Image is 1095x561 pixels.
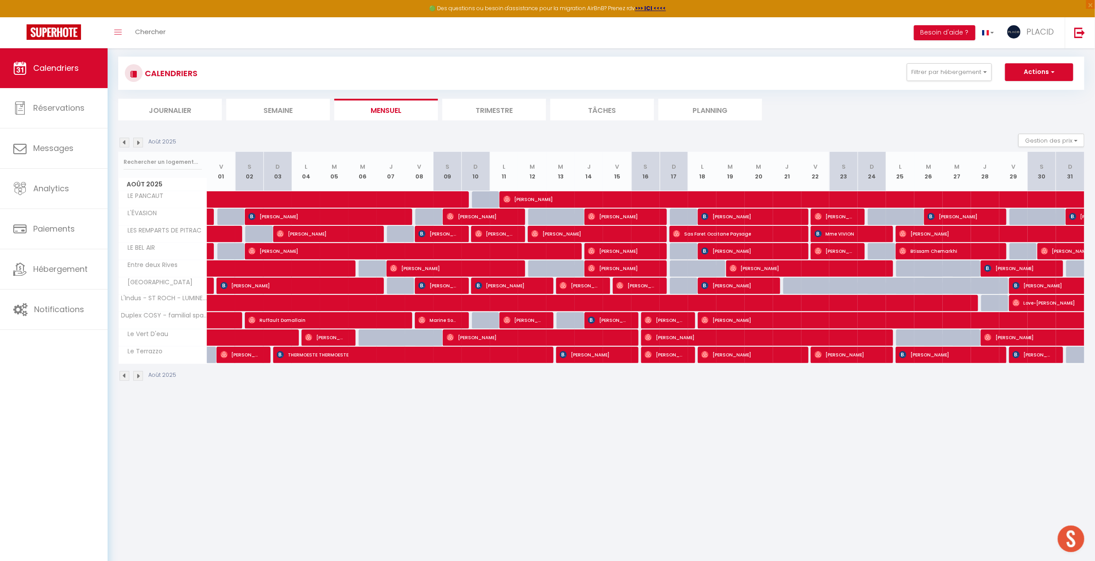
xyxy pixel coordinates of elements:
th: 10 [462,152,490,191]
abbr: J [785,162,789,171]
span: [PERSON_NAME] [588,260,654,277]
span: [PERSON_NAME] [588,312,626,329]
span: Mme VIVION [815,225,881,242]
span: [PERSON_NAME] [984,329,1086,346]
span: Paiements [33,223,75,234]
th: 15 [603,152,631,191]
abbr: D [870,162,874,171]
span: [PERSON_NAME] [531,225,654,242]
span: [PERSON_NAME] [447,329,626,346]
span: LE PANCAUT [120,191,166,201]
th: 24 [858,152,886,191]
span: [PERSON_NAME] [560,346,626,363]
abbr: M [558,162,563,171]
button: Actions [1005,63,1073,81]
span: [PERSON_NAME] [475,277,541,294]
span: [GEOGRAPHIC_DATA] [120,278,195,287]
th: 18 [688,152,716,191]
span: LES REMPARTS DE PITRAC [120,226,204,236]
span: Calendriers [33,62,79,74]
p: Août 2025 [148,371,176,379]
a: Chercher [128,17,172,48]
span: Le Terrazzo [120,347,165,356]
span: [PERSON_NAME] [701,277,767,294]
th: 09 [433,152,462,191]
span: Hébergement [33,263,88,275]
span: [PERSON_NAME] [221,346,258,363]
th: 21 [773,152,801,191]
span: Messages [33,143,74,154]
span: Août 2025 [119,178,207,191]
span: Réservations [33,102,85,113]
th: 29 [999,152,1028,191]
span: Notifications [34,304,84,315]
abbr: D [474,162,478,171]
abbr: M [756,162,762,171]
span: [PERSON_NAME] [701,346,796,363]
span: [PERSON_NAME] [588,208,654,225]
span: [PERSON_NAME] [390,260,513,277]
th: 31 [1056,152,1084,191]
span: [PERSON_NAME] [984,260,1050,277]
span: [PERSON_NAME] [221,277,371,294]
span: PLACID [1026,26,1054,37]
h3: CALENDRIERS [143,63,197,83]
img: Super Booking [27,24,81,40]
span: [PERSON_NAME] [730,260,881,277]
span: Analytics [33,183,69,194]
th: 08 [405,152,433,191]
span: [PERSON_NAME] [248,243,569,259]
abbr: D [1068,162,1072,171]
th: 05 [320,152,348,191]
th: 04 [292,152,320,191]
th: 19 [716,152,745,191]
abbr: D [275,162,280,171]
span: [PERSON_NAME] [560,277,597,294]
span: Chercher [135,27,166,36]
span: [PERSON_NAME] [616,277,654,294]
span: [PERSON_NAME] [815,243,852,259]
abbr: S [1040,162,1044,171]
abbr: S [445,162,449,171]
span: LE BEL AIR [120,243,158,253]
th: 01 [207,152,236,191]
span: [PERSON_NAME] [899,346,994,363]
span: L'ÉVASION [120,209,159,218]
span: Btissam Chemarkhi [899,243,994,259]
span: [PERSON_NAME] [475,225,513,242]
th: 02 [235,152,263,191]
span: [PERSON_NAME] [1013,277,1074,294]
span: Entre deux Rives [120,260,180,270]
a: >>> ICI <<<< [635,4,666,12]
th: 03 [263,152,292,191]
abbr: V [219,162,223,171]
span: [PERSON_NAME] [645,346,682,363]
abbr: J [587,162,591,171]
span: [PERSON_NAME] [701,208,796,225]
abbr: J [983,162,987,171]
span: [PERSON_NAME] [815,208,852,225]
span: [PERSON_NAME] [447,208,513,225]
th: 26 [914,152,943,191]
th: 13 [546,152,575,191]
span: [PERSON_NAME] [645,312,682,329]
th: 12 [518,152,546,191]
li: Planning [658,99,762,120]
abbr: D [672,162,676,171]
span: [PERSON_NAME] [277,225,371,242]
button: Besoin d'aide ? [914,25,975,40]
span: L'Indus - ST ROCH - LUMINEUX [120,295,209,302]
p: Août 2025 [148,138,176,146]
span: [PERSON_NAME] [305,329,343,346]
span: [PERSON_NAME] [928,208,994,225]
span: [PERSON_NAME] [248,208,399,225]
abbr: M [728,162,733,171]
abbr: L [899,162,902,171]
abbr: L [305,162,307,171]
abbr: M [332,162,337,171]
span: [PERSON_NAME] [645,329,881,346]
abbr: J [389,162,393,171]
th: 27 [943,152,971,191]
img: ... [1007,25,1021,39]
